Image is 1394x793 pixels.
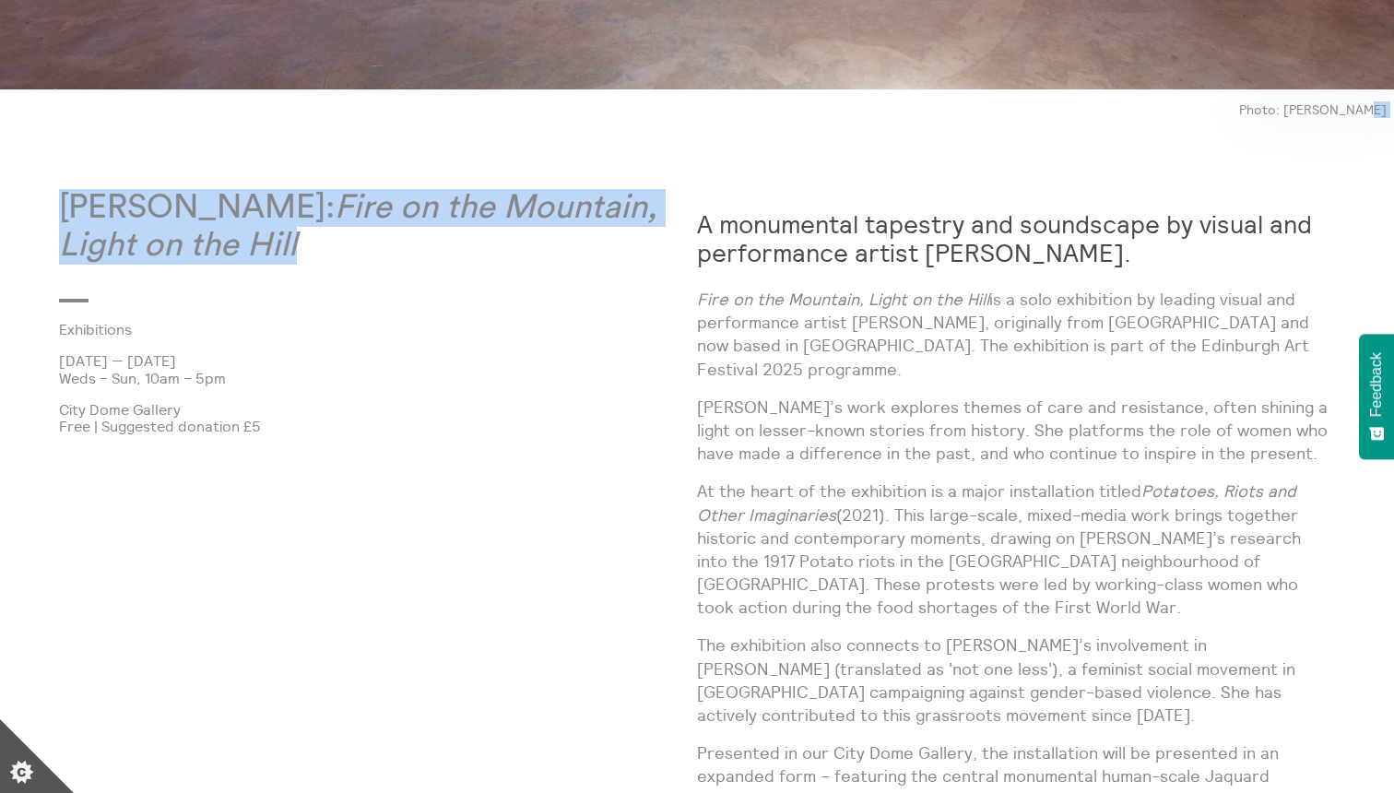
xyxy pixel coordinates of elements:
strong: A monumental tapestry and soundscape by visual and performance artist [PERSON_NAME]. [697,208,1312,268]
p: [PERSON_NAME]’s work explores themes of care and resistance, often shining a light on lesser-know... [697,396,1335,466]
p: [PERSON_NAME]: [59,189,697,266]
p: Weds – Sun, 10am – 5pm [59,370,697,386]
button: Feedback - Show survey [1359,334,1394,459]
p: City Dome Gallery [59,401,697,418]
p: Free | Suggested donation £5 [59,418,697,434]
p: [DATE] — [DATE] [59,352,697,369]
p: The exhibition also connects to [PERSON_NAME]’s involvement in [PERSON_NAME] (translated as 'not ... [697,633,1335,727]
p: At the heart of the exhibition is a major installation titled (2021). This large-scale, mixed-med... [697,479,1335,619]
p: is a solo exhibition by leading visual and performance artist [PERSON_NAME], originally from [GEO... [697,288,1335,381]
em: Fire on the Mountain, Light on the Hill [697,289,989,310]
span: Feedback [1368,352,1385,417]
a: Exhibitions [59,321,667,337]
em: Potatoes, Riots and Other Imaginaries [697,480,1296,525]
em: Fire on the Mountain, Light on the Hill [59,191,657,262]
